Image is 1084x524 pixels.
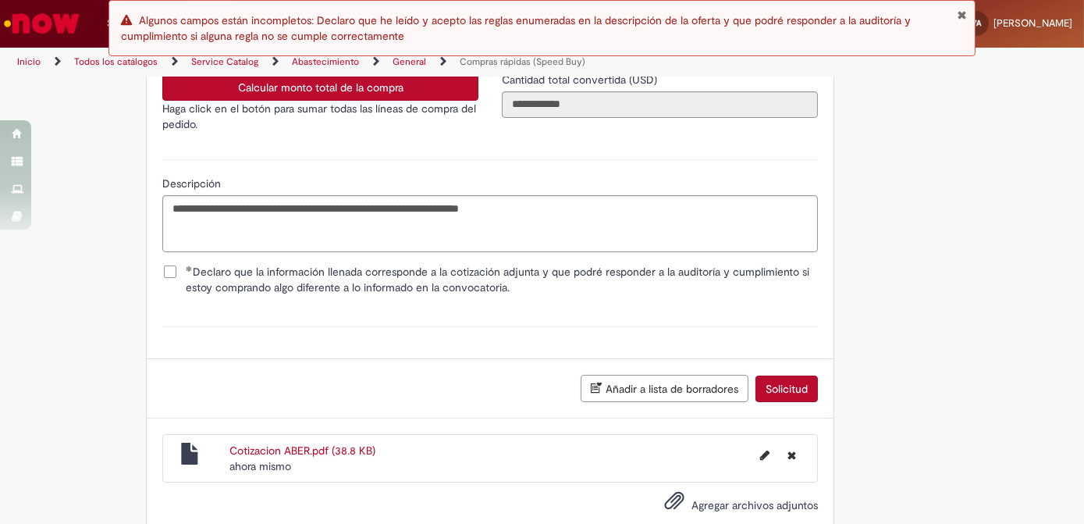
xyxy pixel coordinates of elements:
a: Service Catalog [191,55,258,68]
button: Agregar archivos adjuntos [660,487,688,522]
button: Solicitud [755,376,818,402]
a: General [393,55,426,68]
button: Calcular monto total de la compra [162,74,478,101]
span: Solicitudes [107,16,158,31]
span: VA [972,18,981,28]
img: ServiceNow [2,8,82,39]
span: ahora mismo [229,459,291,473]
span: Agregar archivos adjuntos [691,498,818,512]
span: Algunos campos están incompletos: Declaro que he leído y acepto las reglas enumeradas en la descr... [121,13,911,43]
span: [PERSON_NAME] [993,16,1072,30]
a: Abastecimiento [292,55,359,68]
a: Cotizacion ABER.pdf (38.8 KB) [229,444,375,458]
input: Cantidad total convertida (USD) [502,91,818,118]
span: Descripción [162,176,224,191]
textarea: Descripción [162,195,818,252]
a: Inicio [17,55,41,68]
button: Cerrar notificación [957,9,967,21]
span: Solo lectura: Cantidad total convertida (USD) [502,73,660,87]
button: Añadir a lista de borradores [581,375,748,402]
p: Haga click en el botón para sumar todas las líneas de compra del pedido. [162,101,478,132]
label: Solo lectura: Cantidad total convertida (USD) [502,72,660,87]
button: Editar nombre de archivo Cotizacion ABER.pdf [751,443,779,468]
button: Eliminar Cotizacion ABER.pdf [778,443,805,468]
ul: Rutas de acceso a la página [12,48,711,77]
time: 27/08/2025 14:58:54 [229,459,291,473]
span: Declaro que la información llenada corresponde a la cotización adjunta y que podré responder a la... [186,264,818,295]
a: Compras rápidas (Speed Buy) [460,55,585,68]
a: Todos los catálogos [74,55,158,68]
span: Cumplimentación obligatoria [186,266,193,272]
